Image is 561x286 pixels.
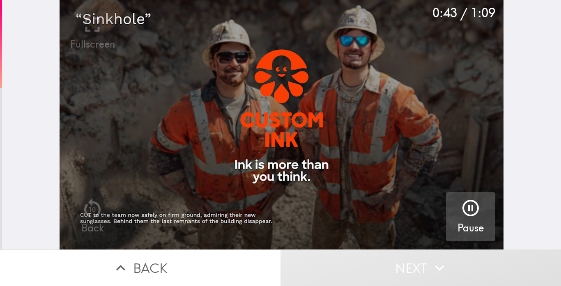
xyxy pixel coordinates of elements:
h5: Back [81,221,104,235]
button: Fullscreen [68,8,117,57]
button: Next [280,249,561,286]
button: Pause [446,192,495,241]
h5: Pause [458,221,484,235]
button: 10Back [68,192,117,241]
div: 0:43 / 1:09 [432,4,495,21]
h5: Fullscreen [70,37,115,51]
p: 10 [88,205,96,214]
